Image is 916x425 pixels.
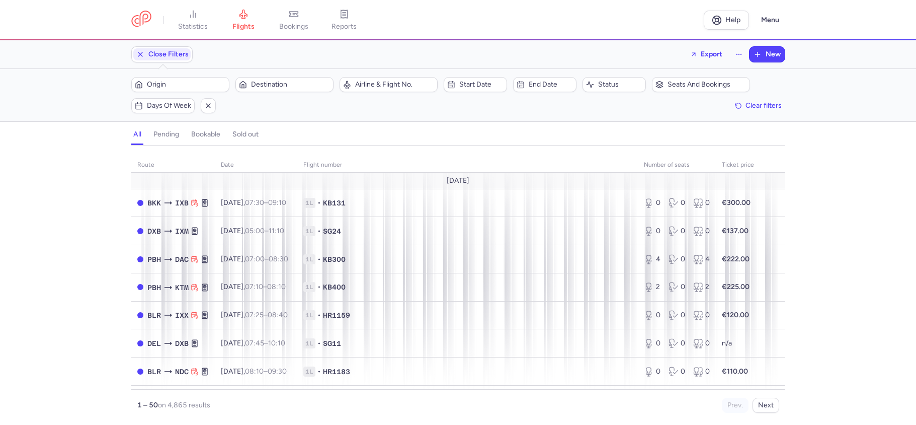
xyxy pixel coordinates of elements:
a: CitizenPlane red outlined logo [131,11,151,29]
span: • [317,198,321,208]
button: Days of week [131,98,195,113]
span: Close Filters [148,50,189,58]
button: Next [753,398,779,413]
span: BKK [147,197,161,208]
span: IXB [175,197,189,208]
button: New [750,47,785,62]
button: Seats and bookings [652,77,750,92]
div: 0 [644,226,660,236]
span: [DATE], [221,227,284,235]
span: • [317,367,321,377]
a: statistics [168,9,218,31]
time: 09:10 [268,198,286,207]
span: – [245,367,287,376]
span: Days of week [147,102,191,110]
span: PBH [147,282,161,293]
time: 07:25 [245,311,264,319]
time: 11:10 [269,227,284,235]
span: 1L [303,367,315,377]
time: 08:30 [269,255,288,263]
span: Help [725,16,740,24]
strong: €225.00 [722,282,750,291]
span: [DATE], [221,198,286,207]
div: 0 [644,367,660,377]
span: 1L [303,338,315,348]
button: Export [684,46,729,62]
div: 0 [669,226,685,236]
span: DEL [147,338,161,349]
button: Destination [235,77,334,92]
span: 1L [303,310,315,320]
span: Seats and bookings [668,81,746,89]
span: BLR [147,366,161,377]
span: – [245,198,286,207]
div: 0 [644,338,660,348]
div: 0 [693,226,710,236]
h4: sold out [232,130,259,139]
button: Clear filters [731,98,785,113]
span: IXM [175,226,189,237]
span: – [245,282,286,291]
div: 0 [669,198,685,208]
button: Prev. [722,398,748,413]
span: New [766,50,781,58]
span: DXB [147,226,161,237]
time: 08:40 [268,311,288,319]
button: Close Filters [132,47,192,62]
span: on 4,865 results [158,401,210,409]
strong: €300.00 [722,198,751,207]
span: DXB [175,338,189,349]
th: Flight number [297,158,638,173]
span: n/a [722,339,732,347]
th: route [131,158,215,173]
button: Menu [755,11,785,30]
span: Destination [251,81,330,89]
button: Airline & Flight No. [340,77,438,92]
span: [DATE] [447,177,469,185]
time: 10:10 [268,339,285,347]
span: – [245,311,288,319]
div: 0 [693,367,710,377]
div: 0 [669,338,685,348]
span: 1L [303,198,315,208]
span: [DATE], [221,255,288,263]
span: • [317,254,321,264]
span: 1L [303,226,315,236]
th: date [215,158,297,173]
span: [DATE], [221,339,285,347]
div: 2 [644,282,660,292]
div: 0 [669,310,685,320]
button: End date [513,77,576,92]
span: IXX [175,310,189,321]
time: 08:10 [267,282,286,291]
div: 4 [693,254,710,264]
span: HR1159 [323,310,350,320]
span: [DATE], [221,282,286,291]
span: SG11 [323,338,341,348]
button: Status [582,77,646,92]
th: number of seats [638,158,716,173]
h4: bookable [191,130,220,139]
span: DAC [175,254,189,265]
div: 0 [693,338,710,348]
span: [DATE], [221,367,287,376]
time: 09:30 [268,367,287,376]
time: 07:30 [245,198,264,207]
div: 2 [693,282,710,292]
strong: €120.00 [722,311,749,319]
strong: 1 – 50 [137,401,158,409]
span: KTM [175,282,189,293]
span: – [245,255,288,263]
span: [DATE], [221,311,288,319]
span: 1L [303,282,315,292]
span: • [317,226,321,236]
span: PBH [147,254,161,265]
span: BLR [147,310,161,321]
a: reports [319,9,369,31]
span: HR1183 [323,367,350,377]
span: • [317,282,321,292]
span: Clear filters [745,102,782,109]
strong: €137.00 [722,227,748,235]
strong: €110.00 [722,367,748,376]
button: Origin [131,77,229,92]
